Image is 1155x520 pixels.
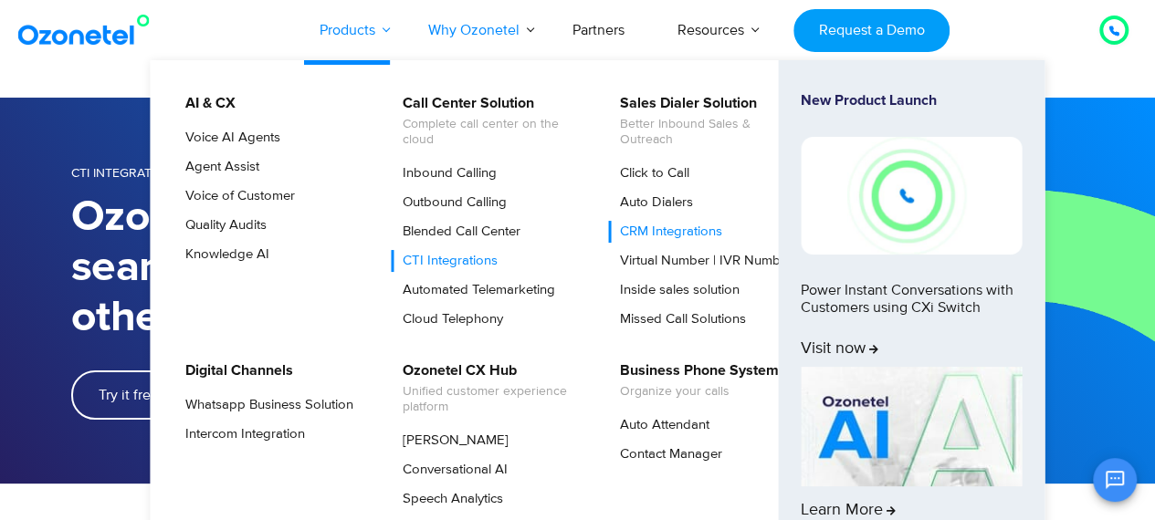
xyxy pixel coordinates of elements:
span: Visit now [801,339,878,359]
a: Missed Call Solutions [608,308,749,330]
a: Cloud Telephony [391,308,506,330]
span: Organize your calls [620,384,779,400]
a: [PERSON_NAME] [391,430,511,452]
a: Ozonetel CX HubUnified customer experience platform [391,359,585,418]
a: Click to Call [608,162,692,184]
img: AI [801,367,1022,487]
a: Voice AI Agents [173,127,283,149]
a: Auto Attendant [608,414,712,436]
a: Business Phone SystemOrganize your calls [608,359,782,402]
a: Contact Manager [608,443,725,465]
a: Automated Telemarketing [391,279,558,301]
a: Request a Demo [793,9,950,52]
a: Call Center SolutionComplete call center on the cloud [391,92,585,151]
h1: Ozonetel works seamlessly with other business tools [71,192,578,343]
span: CTI Integrations [71,165,181,181]
a: Knowledge AI [173,244,272,265]
span: Complete call center on the cloud [403,117,583,148]
a: Inbound Calling [391,162,499,184]
a: New Product LaunchPower Instant Conversations with Customers using CXi SwitchVisit now [801,92,1022,359]
a: Quality Audits [173,214,269,236]
button: Open chat [1093,458,1137,502]
span: Better Inbound Sales & Outreach [620,117,800,148]
img: New-Project-17.png [801,137,1022,254]
a: Speech Analytics [391,488,506,510]
a: Conversational AI [391,459,510,481]
span: Unified customer experience platform [403,384,583,415]
a: Blended Call Center [391,221,523,243]
a: Inside sales solution [608,279,742,301]
a: AI & CX [173,92,238,115]
a: Auto Dialers [608,192,696,213]
a: Try it free [71,370,186,420]
a: Intercom Integration [173,423,308,445]
a: CTI Integrations [391,250,500,272]
a: Digital Channels [173,359,296,382]
a: Whatsapp Business Solution [173,394,356,416]
a: CRM Integrations [608,221,725,243]
a: Voice of Customer [173,185,298,207]
span: Try it free [99,388,159,402]
a: Virtual Number | IVR Number [608,250,795,272]
a: Agent Assist [173,156,262,178]
a: Sales Dialer SolutionBetter Inbound Sales & Outreach [608,92,803,151]
a: Outbound Calling [391,192,509,213]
